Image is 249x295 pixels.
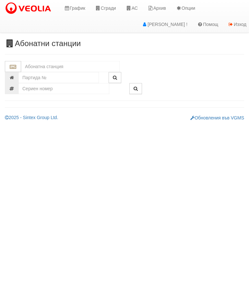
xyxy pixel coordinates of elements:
h3: Абонатни станции [5,39,244,48]
img: VeoliaLogo.png [5,2,54,15]
a: [PERSON_NAME] ! [137,16,192,32]
input: Партида № [18,72,99,83]
a: Обновления във VGMS [190,115,244,120]
input: Сериен номер [18,83,109,94]
input: Абонатна станция [21,61,120,72]
a: 2025 - Sintex Group Ltd. [5,115,58,120]
a: Помощ [192,16,223,32]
